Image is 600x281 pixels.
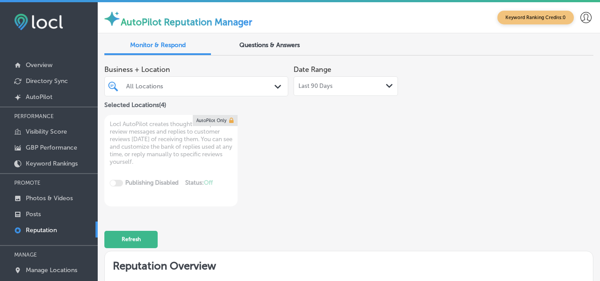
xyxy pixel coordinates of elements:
[103,10,121,28] img: autopilot-icon
[26,93,52,101] p: AutoPilot
[26,77,68,85] p: Directory Sync
[26,61,52,69] p: Overview
[298,83,333,90] span: Last 90 Days
[104,231,158,248] button: Refresh
[239,41,300,49] span: Questions & Answers
[130,41,186,49] span: Monitor & Respond
[26,128,67,135] p: Visibility Score
[104,65,288,74] span: Business + Location
[26,194,73,202] p: Photos & Videos
[26,160,78,167] p: Keyword Rankings
[26,210,41,218] p: Posts
[104,98,166,109] p: Selected Locations ( 4 )
[105,251,593,277] h2: Reputation Overview
[126,83,275,90] div: All Locations
[497,11,574,24] span: Keyword Ranking Credits: 0
[26,266,77,274] p: Manage Locations
[26,226,57,234] p: Reputation
[26,144,77,151] p: GBP Performance
[294,65,331,74] label: Date Range
[14,14,63,30] img: fda3e92497d09a02dc62c9cd864e3231.png
[121,16,252,28] label: AutoPilot Reputation Manager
